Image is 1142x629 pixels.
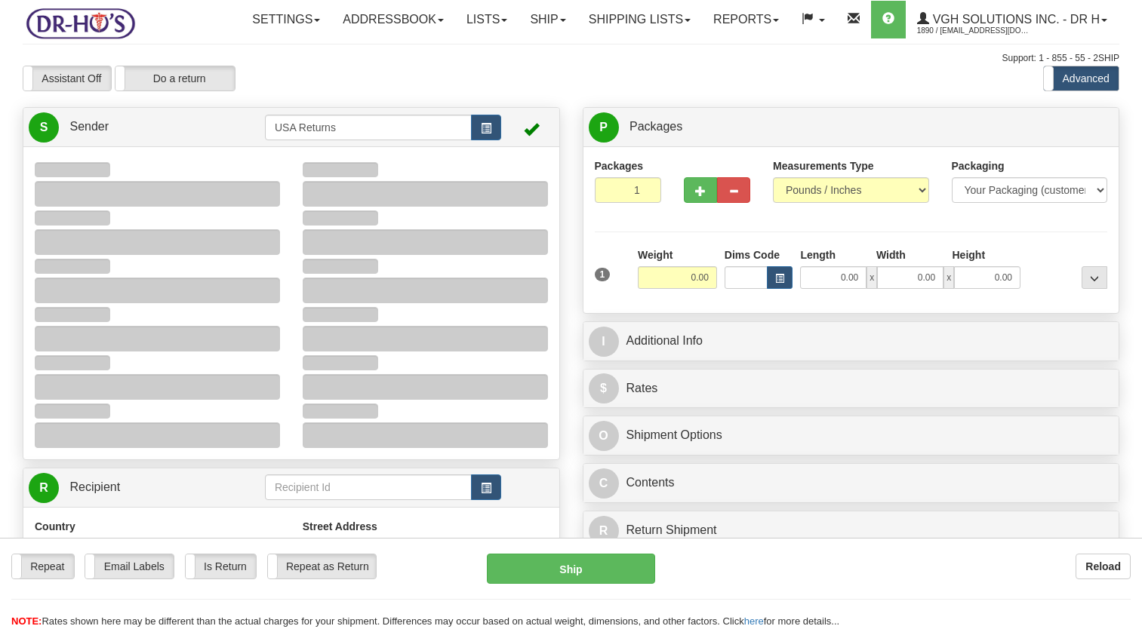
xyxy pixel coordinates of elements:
span: P [589,112,619,143]
b: Reload [1085,560,1121,572]
a: CContents [589,468,1114,499]
span: x [867,266,877,289]
label: Do a return [115,66,235,91]
label: Dims Code [725,247,780,262]
img: logo1890.jpg [23,4,138,42]
label: Repeat [12,554,74,578]
span: 1 [595,268,611,281]
span: NOTE: [11,615,42,627]
span: R [589,516,619,546]
span: Recipient [69,480,120,493]
input: Recipient Id [265,474,472,500]
span: Sender [69,120,109,133]
a: Addressbook [331,1,455,38]
a: Shipping lists [577,1,702,38]
label: Packages [595,158,644,173]
a: R Recipient [29,472,239,503]
a: VGH Solutions Inc. - Dr H 1890 / [EMAIL_ADDRESS][DOMAIN_NAME] [906,1,1119,38]
span: Packages [629,120,682,133]
a: S Sender [29,112,265,143]
div: ... [1082,266,1107,289]
label: Height [953,247,986,262]
a: IAdditional Info [589,326,1114,357]
label: Advanced [1044,66,1119,91]
span: VGH Solutions Inc. - Dr H [929,13,1100,26]
span: O [589,421,619,451]
a: OShipment Options [589,420,1114,451]
span: $ [589,373,619,403]
label: Street Address [303,519,377,534]
a: Reports [702,1,790,38]
a: $Rates [589,373,1114,404]
span: I [589,327,619,357]
label: Assistant Off [23,66,111,91]
label: Width [876,247,906,262]
label: Measurements Type [773,158,874,173]
button: Ship [487,554,654,584]
span: S [29,112,59,143]
span: C [589,468,619,499]
div: Support: 1 - 855 - 55 - 2SHIP [23,52,1119,65]
button: Reload [1076,554,1131,579]
label: Weight [638,247,673,262]
label: Email Labels [85,554,174,578]
label: Repeat as Return [268,554,376,578]
a: P Packages [589,112,1114,143]
a: RReturn Shipment [589,515,1114,546]
label: Length [800,247,836,262]
label: Is Return [186,554,256,578]
label: Country [35,519,75,534]
label: Packaging [952,158,1005,173]
a: here [744,615,764,627]
span: 1890 / [EMAIL_ADDRESS][DOMAIN_NAME] [917,23,1030,38]
span: R [29,473,59,503]
a: Lists [455,1,519,38]
a: Settings [241,1,331,38]
span: x [943,266,954,289]
a: Ship [519,1,577,38]
input: Sender Id [265,115,472,140]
